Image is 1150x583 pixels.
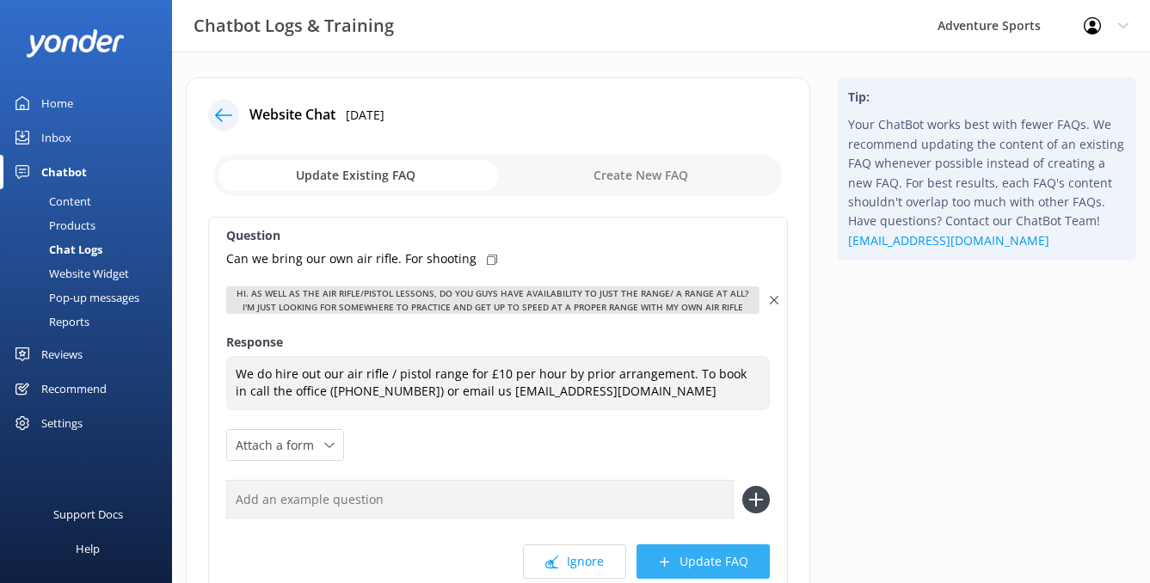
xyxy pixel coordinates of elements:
[10,189,172,213] a: Content
[848,88,1126,107] h4: Tip:
[10,261,129,285] div: Website Widget
[10,310,172,334] a: Reports
[226,333,770,352] label: Response
[10,285,172,310] a: Pop-up messages
[236,436,324,455] span: Attach a form
[194,12,394,40] h3: Chatbot Logs & Training
[53,497,123,531] div: Support Docs
[848,115,1126,250] p: Your ChatBot works best with fewer FAQs. We recommend updating the content of an existing FAQ whe...
[10,261,172,285] a: Website Widget
[226,249,477,268] p: Can we bring our own air rifle. For shooting
[10,285,139,310] div: Pop-up messages
[10,237,102,261] div: Chat Logs
[41,120,71,155] div: Inbox
[76,531,100,566] div: Help
[26,29,125,58] img: yonder-white-logo.png
[41,371,107,406] div: Recommend
[41,337,83,371] div: Reviews
[636,544,770,579] button: Update FAQ
[249,104,335,126] h4: Website Chat
[10,189,91,213] div: Content
[523,544,626,579] button: Ignore
[41,155,87,189] div: Chatbot
[41,86,73,120] div: Home
[848,232,1049,249] a: [EMAIL_ADDRESS][DOMAIN_NAME]
[346,106,384,125] p: [DATE]
[10,310,89,334] div: Reports
[226,226,770,245] label: Question
[10,213,95,237] div: Products
[226,356,770,410] textarea: We do hire out our air rifle / pistol range for £10 per hour by prior arrangement. To book in cal...
[226,480,734,519] input: Add an example question
[10,237,172,261] a: Chat Logs
[10,213,172,237] a: Products
[226,286,759,314] div: Hi. As well as the air rifle/pistol lessons, do you guys have availability to just the range/ a r...
[41,406,83,440] div: Settings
